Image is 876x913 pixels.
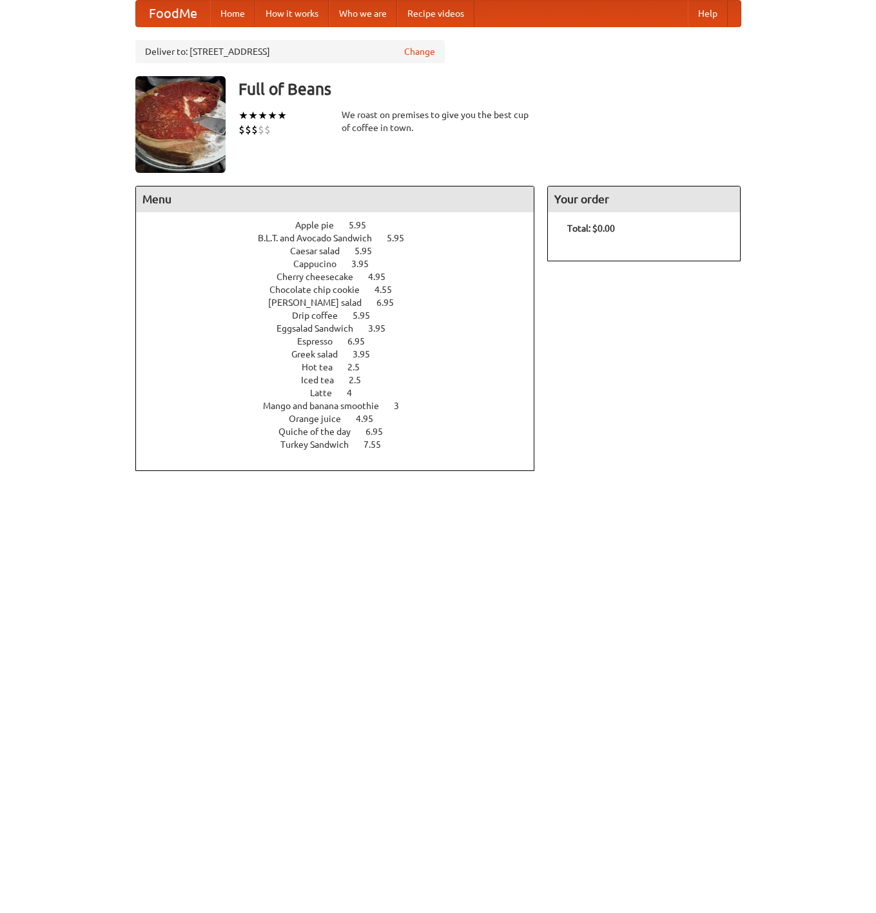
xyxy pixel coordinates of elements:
span: Cherry cheesecake [277,272,366,282]
a: Cappucino 3.95 [293,259,393,269]
a: Apple pie 5.95 [295,220,390,230]
span: 2.5 [349,375,374,385]
a: How it works [255,1,329,26]
h4: Your order [548,186,740,212]
li: ★ [248,108,258,123]
span: Cappucino [293,259,349,269]
span: 3 [394,401,412,411]
span: Turkey Sandwich [280,439,362,450]
a: Cherry cheesecake 4.95 [277,272,409,282]
li: $ [245,123,251,137]
span: Chocolate chip cookie [269,285,373,295]
span: 4.95 [368,272,398,282]
li: ★ [238,108,248,123]
span: 3.95 [351,259,382,269]
li: $ [238,123,245,137]
a: Latte 4 [310,388,376,398]
div: Deliver to: [STREET_ADDRESS] [135,40,445,63]
li: ★ [258,108,268,123]
span: Apple pie [295,220,347,230]
h3: Full of Beans [238,76,741,102]
span: 5.95 [355,246,385,256]
a: Espresso 6.95 [297,336,389,346]
span: 6.95 [376,297,407,308]
a: Hot tea 2.5 [302,362,384,372]
a: Change [404,45,435,58]
span: 2.5 [347,362,373,372]
span: Drip coffee [292,310,351,321]
li: ★ [277,108,287,123]
img: angular.jpg [135,76,226,173]
span: Greek salad [291,349,351,359]
span: 3.95 [353,349,383,359]
a: Iced tea 2.5 [301,375,385,385]
a: Quiche of the day 6.95 [278,426,407,437]
span: 5.95 [387,233,417,243]
b: Total: $0.00 [567,223,615,234]
span: Caesar salad [290,246,353,256]
a: [PERSON_NAME] salad 6.95 [268,297,418,308]
a: Who we are [329,1,397,26]
a: Mango and banana smoothie 3 [263,401,423,411]
a: Greek salad 3.95 [291,349,394,359]
li: $ [251,123,258,137]
a: Recipe videos [397,1,474,26]
span: Iced tea [301,375,347,385]
a: Chocolate chip cookie 4.55 [269,285,416,295]
span: Quiche of the day [278,426,364,437]
span: Espresso [297,336,346,346]
span: [PERSON_NAME] salad [268,297,375,308]
span: 4.95 [356,414,386,424]
a: Help [688,1,728,26]
span: 5.95 [353,310,383,321]
span: 6.95 [347,336,378,346]
a: FoodMe [136,1,210,26]
li: $ [264,123,271,137]
span: Orange juice [289,414,354,424]
li: ★ [268,108,277,123]
span: 3.95 [368,323,398,334]
div: We roast on premises to give you the best cup of coffee in town. [342,108,535,134]
h4: Menu [136,186,534,212]
a: Orange juice 4.95 [289,414,397,424]
span: Mango and banana smoothie [263,401,392,411]
span: B.L.T. and Avocado Sandwich [258,233,385,243]
a: Caesar salad 5.95 [290,246,396,256]
a: Drip coffee 5.95 [292,310,394,321]
a: B.L.T. and Avocado Sandwich 5.95 [258,233,428,243]
span: 4 [347,388,365,398]
a: Home [210,1,255,26]
li: $ [258,123,264,137]
span: Eggsalad Sandwich [277,323,366,334]
span: 5.95 [349,220,379,230]
span: 7.55 [364,439,394,450]
a: Eggsalad Sandwich 3.95 [277,323,409,334]
span: 6.95 [365,426,396,437]
span: Latte [310,388,345,398]
span: Hot tea [302,362,346,372]
a: Turkey Sandwich 7.55 [280,439,405,450]
span: 4.55 [375,285,405,295]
